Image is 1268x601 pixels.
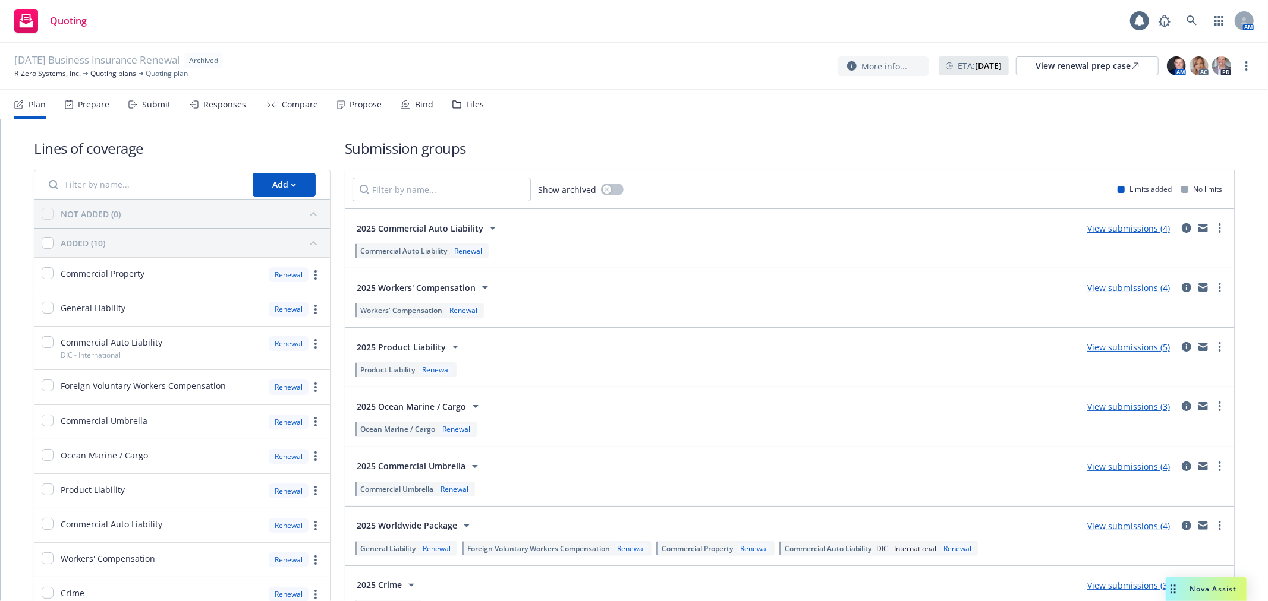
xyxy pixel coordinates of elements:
span: Nova Assist [1190,584,1237,594]
a: more [1213,340,1227,354]
button: 2025 Product Liability [353,335,467,359]
img: photo [1190,56,1209,75]
a: more [309,337,323,351]
div: View renewal prep case [1036,57,1139,75]
a: circleInformation [1179,340,1194,354]
a: mail [1196,340,1210,354]
span: Crime [61,587,84,599]
div: Renewal [440,424,473,434]
div: Renewal [269,302,309,317]
div: Renewal [420,365,452,375]
a: R-Zero Systems, Inc. [14,68,81,79]
div: Renewal [615,543,647,553]
div: Renewal [269,379,309,394]
img: photo [1167,56,1186,75]
a: View submissions (4) [1087,461,1170,472]
a: circleInformation [1179,459,1194,473]
h1: Lines of coverage [34,138,331,158]
a: View submissions (4) [1087,520,1170,532]
button: 2025 Commercial Auto Liability [353,216,504,240]
span: More info... [861,60,907,72]
span: 2025 Commercial Auto Liability [357,222,483,235]
a: View renewal prep case [1016,56,1159,75]
span: Commercial Umbrella [360,484,433,494]
span: Workers' Compensation [360,305,442,315]
button: 2025 Commercial Umbrella [353,454,486,478]
div: Prepare [78,100,109,109]
a: View submissions (4) [1087,282,1170,293]
a: more [309,302,323,317]
div: ADDED (10) [61,237,105,249]
span: Quoting plan [146,68,188,79]
span: 2025 Ocean Marine / Cargo [357,400,466,413]
span: Commercial Auto Liability [61,336,162,349]
div: No limits [1181,184,1222,194]
a: Switch app [1207,9,1231,33]
span: Commercial Auto Liability [360,246,447,256]
a: more [1213,399,1227,413]
div: Propose [350,100,382,109]
span: Product Liability [360,365,415,375]
div: Bind [415,100,433,109]
span: DIC - International [61,350,121,360]
button: 2025 Ocean Marine / Cargo [353,394,487,418]
span: Product Liability [61,483,125,496]
span: 2025 Crime [357,578,402,591]
button: 2025 Crime [353,573,423,597]
a: more [309,415,323,429]
strong: [DATE] [975,60,1002,71]
a: more [309,518,323,533]
a: more [1213,518,1227,533]
div: Renewal [269,336,309,351]
div: Renewal [447,305,480,315]
a: Quoting plans [90,68,136,79]
span: Commercial Auto Liability [785,543,871,553]
h1: Submission groups [345,138,1235,158]
div: Responses [203,100,246,109]
div: Compare [282,100,318,109]
input: Filter by name... [42,173,246,197]
button: 2025 Workers' Compensation [353,276,496,299]
a: mail [1196,399,1210,413]
button: 2025 Worldwide Package [353,514,478,537]
a: more [309,268,323,282]
button: ADDED (10) [61,233,323,252]
div: Renewal [269,552,309,567]
div: Renewal [452,246,484,256]
a: more [309,483,323,498]
span: 2025 Commercial Umbrella [357,460,465,472]
span: General Liability [61,302,125,314]
button: Add [253,173,316,197]
a: View submissions (4) [1087,223,1170,234]
a: more [309,449,323,463]
input: Filter by name... [353,178,531,201]
span: Workers' Compensation [61,552,155,565]
span: Commercial Property [662,543,733,553]
div: Renewal [269,415,309,429]
span: DIC - International [876,543,936,553]
a: circleInformation [1179,221,1194,235]
div: Renewal [738,543,770,553]
button: NOT ADDED (0) [61,204,323,223]
a: more [1213,280,1227,295]
span: Foreign Voluntary Workers Compensation [467,543,610,553]
span: Ocean Marine / Cargo [360,424,435,434]
div: Renewal [941,543,974,553]
a: more [1213,459,1227,473]
span: Commercial Umbrella [61,415,147,427]
a: more [1213,221,1227,235]
div: Add [272,173,296,196]
div: Renewal [420,543,453,553]
a: mail [1196,221,1210,235]
div: Limits added [1118,184,1172,194]
a: more [309,553,323,567]
div: Files [466,100,484,109]
div: Renewal [438,484,471,494]
button: More info... [838,56,929,76]
span: 2025 Product Liability [357,341,446,353]
span: Commercial Property [61,267,144,280]
div: Renewal [269,518,309,533]
span: Archived [189,55,218,66]
a: more [1239,59,1254,73]
div: Renewal [269,483,309,498]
